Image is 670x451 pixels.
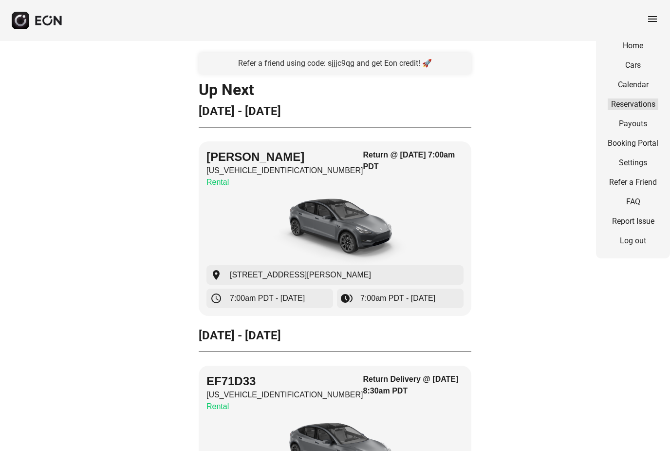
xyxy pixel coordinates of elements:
[608,216,658,227] a: Report Issue
[206,401,363,412] p: Rental
[199,103,471,119] h2: [DATE] - [DATE]
[262,192,408,265] img: car
[206,165,363,176] p: [US_VEHICLE_IDENTIFICATION_NUMBER]
[210,269,222,281] span: location_on
[647,13,658,25] span: menu
[608,176,658,188] a: Refer a Friend
[363,149,464,173] h3: Return @ [DATE] 7:00am PDT
[230,293,305,304] span: 7:00am PDT - [DATE]
[230,269,371,281] span: [STREET_ADDRESS][PERSON_NAME]
[363,373,464,397] h3: Return Delivery @ [DATE] 8:30am PDT
[206,373,363,389] h2: EF71D33
[341,293,353,304] span: browse_gallery
[608,40,658,52] a: Home
[608,137,658,149] a: Booking Portal
[608,196,658,208] a: FAQ
[608,118,658,130] a: Payouts
[206,176,363,188] p: Rental
[608,59,658,71] a: Cars
[199,328,471,343] h2: [DATE] - [DATE]
[206,389,363,401] p: [US_VEHICLE_IDENTIFICATION_NUMBER]
[210,293,222,304] span: schedule
[608,79,658,91] a: Calendar
[360,293,435,304] span: 7:00am PDT - [DATE]
[608,235,658,247] a: Log out
[608,98,658,110] a: Reservations
[608,157,658,169] a: Settings
[199,53,471,74] a: Refer a friend using code: sjjjc9qg and get Eon credit! 🚀
[206,149,363,165] h2: [PERSON_NAME]
[199,84,471,96] h1: Up Next
[199,141,471,316] button: [PERSON_NAME][US_VEHICLE_IDENTIFICATION_NUMBER]RentalReturn @ [DATE] 7:00am PDTcar[STREET_ADDRESS...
